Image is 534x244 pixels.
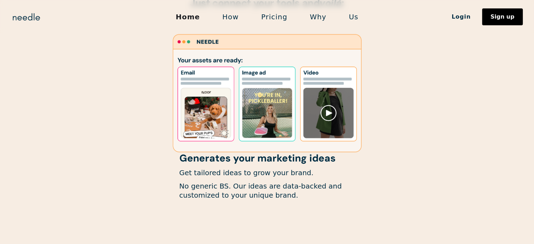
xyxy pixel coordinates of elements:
[211,9,250,24] a: How
[179,153,355,164] h1: Generates your marketing ideas
[298,9,337,24] a: Why
[482,8,523,25] a: Sign up
[250,9,298,24] a: Pricing
[440,11,482,23] a: Login
[164,9,211,24] a: Home
[179,168,355,177] p: Get tailored ideas to grow your brand.
[338,9,370,24] a: Us
[179,182,355,200] p: No generic BS. Our ideas are data-backed and customized to your unique brand.
[490,14,514,20] div: Sign up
